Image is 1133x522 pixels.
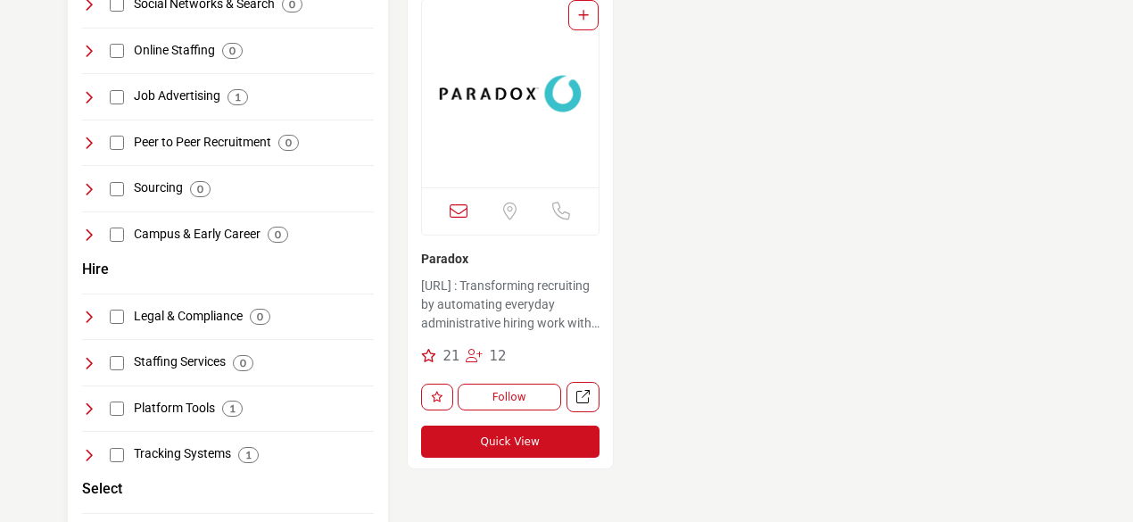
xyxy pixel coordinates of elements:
a: [URL] : Transforming recruiting by automating everyday administrative hiring work with conversati... [421,272,600,336]
input: Select Job Advertising checkbox [110,90,124,104]
button: Like listing [421,384,453,410]
input: Select Campus & Early Career checkbox [110,228,124,242]
h4: Online Staffing: Digital platforms specializing in the staffing of temporary, contract, and conti... [134,42,215,60]
h4: Staffing Services: Services and agencies focused on providing temporary, permanent, and specializ... [134,353,226,371]
input: Select Peer to Peer Recruitment checkbox [110,136,124,150]
input: Select Staffing Services checkbox [110,356,124,370]
div: 0 Results For Sourcing [190,181,211,197]
b: 1 [229,402,236,415]
span: 21 [442,348,459,364]
b: 0 [229,45,236,57]
input: Select Online Staffing checkbox [110,44,124,58]
div: 1 Results For Tracking Systems [238,447,259,463]
b: 0 [240,357,246,369]
i: Recommendations [421,349,436,362]
h3: Paradox [421,249,600,268]
p: [URL] : Transforming recruiting by automating everyday administrative hiring work with conversati... [421,277,600,336]
h4: Job Advertising: Platforms and strategies for advertising job openings to attract a wide range of... [134,87,220,105]
b: 0 [257,311,263,323]
button: Hire [82,259,109,280]
b: 1 [245,449,252,461]
h4: Campus & Early Career: Programs and platforms focusing on recruitment and career development for ... [134,226,261,244]
b: 0 [275,228,281,241]
input: Select Tracking Systems checkbox [110,448,124,462]
input: Select Legal & Compliance checkbox [110,310,124,324]
b: 0 [197,183,203,195]
button: Quick View [421,426,600,458]
b: 1 [235,91,241,104]
span: 12 [490,348,507,364]
a: Open paradoxai in new tab [566,382,600,413]
h4: Legal & Compliance: Resources and services ensuring recruitment practices comply with legal and r... [134,308,243,326]
div: 0 Results For Legal & Compliance [250,309,270,325]
div: 1 Results For Job Advertising [227,89,248,105]
div: Followers [466,346,507,367]
a: Paradox [421,252,468,266]
a: Add To List [578,8,589,22]
input: Select Sourcing checkbox [110,182,124,196]
button: Select [82,478,122,500]
h4: Sourcing: Strategies and tools for identifying and engaging potential candidates for specific job... [134,179,183,197]
input: Select Platform Tools checkbox [110,402,124,416]
div: 0 Results For Staffing Services [233,355,253,371]
div: 1 Results For Platform Tools [222,401,243,417]
button: Follow [458,384,561,410]
div: 0 Results For Campus & Early Career [268,227,288,243]
div: 0 Results For Online Staffing [222,43,243,59]
h4: Tracking Systems: Systems for tracking and managing candidate applications, interviews, and onboa... [134,445,231,463]
h4: Platform Tools: Software and tools designed to enhance operational efficiency and collaboration i... [134,400,215,418]
div: 0 Results For Peer to Peer Recruitment [278,135,299,151]
h4: Peer to Peer Recruitment: Recruitment methods leveraging existing employees' networks and relatio... [134,134,271,152]
b: 0 [285,137,292,149]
